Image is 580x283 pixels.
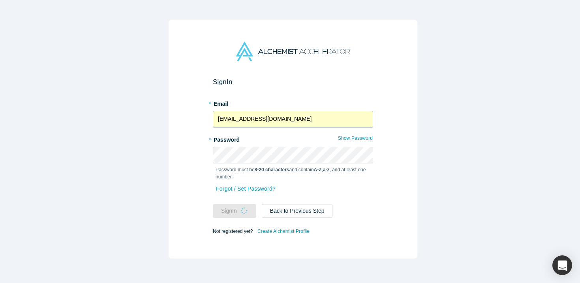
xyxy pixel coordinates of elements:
[323,167,330,172] strong: a-z
[213,78,373,86] h2: Sign In
[213,133,373,144] label: Password
[213,97,373,108] label: Email
[213,204,256,218] button: SignIn
[255,167,289,172] strong: 8-20 characters
[236,42,350,61] img: Alchemist Accelerator Logo
[216,182,276,196] a: Forgot / Set Password?
[257,226,310,236] a: Create Alchemist Profile
[213,228,253,234] span: Not registered yet?
[216,166,370,180] p: Password must be and contain , , and at least one number.
[338,133,373,143] button: Show Password
[262,204,333,218] button: Back to Previous Step
[314,167,322,172] strong: A-Z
